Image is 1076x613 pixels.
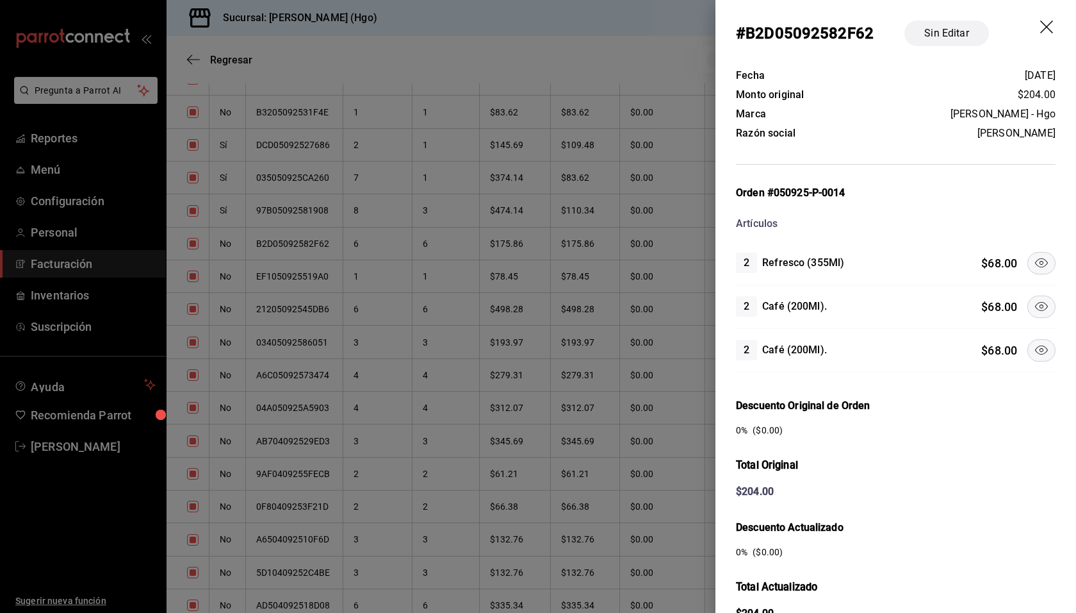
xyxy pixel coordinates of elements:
span: $ 68.00 [981,256,1017,270]
span: Marca [736,108,766,120]
span: 0 % [736,547,747,557]
span: Monto original [736,88,804,101]
h3: Descuento Original de Orden [736,398,1056,414]
span: 2 [736,299,757,314]
h3: Total Actualizado [736,580,1056,596]
div: Artículos [736,216,1056,231]
h4: Refresco (355Ml) [762,255,844,271]
h3: Total Original [736,458,1056,474]
h3: Descuento Actualizado [736,520,1056,535]
span: 2 [736,342,757,358]
span: $ 68.00 [981,300,1017,314]
td: [PERSON_NAME] [861,124,1056,143]
span: Fecha [736,69,765,81]
div: # B2D05092582F62 [736,22,874,45]
span: Razón social [736,127,795,139]
span: $ 204.00 [736,485,774,498]
span: $ 68.00 [981,344,1017,357]
button: drag [1040,21,1056,36]
span: ($ 0.00 ) [753,546,783,559]
td: [PERSON_NAME] - Hgo [861,105,1056,124]
div: Orden #050925-P-0014 [736,185,1056,201]
span: 2 [736,255,757,271]
td: [DATE] [861,67,1056,85]
h4: Café (200Ml). [762,342,827,358]
h4: Café (200Ml). [762,299,827,314]
span: $204.00 [1018,88,1056,101]
span: 0 % [736,425,747,435]
span: ($ 0.00 ) [753,424,783,437]
span: Sin Editar [917,26,976,41]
